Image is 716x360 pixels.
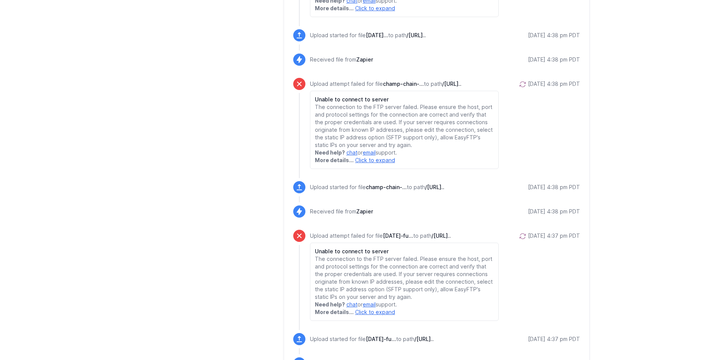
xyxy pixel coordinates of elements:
[414,336,434,342] span: /https://store-e0z9pc3auy.mybigcommerce.com//dav/content
[383,81,424,87] span: champ-chain-product-comparison.zip
[366,184,407,190] span: champ-chain-product-comparison.zip
[406,32,426,38] span: /https://simbaline.com/dav/content/salescontent
[315,248,494,255] h6: Unable to connect to server
[528,80,580,88] div: [DATE] 4:38 pm PDT
[346,301,357,308] a: chat
[315,301,345,308] strong: Need help?
[425,184,444,190] span: /https://simbaline.com/dav/content/salescontent
[528,183,580,191] div: [DATE] 4:38 pm PDT
[355,309,395,315] a: Click to expand
[315,5,354,11] strong: More details...
[528,335,580,343] div: [DATE] 4:37 pm PDT
[315,149,345,156] strong: Need help?
[315,103,494,149] p: The connection to the FTP server failed. Please ensure the host, port and protocol settings for t...
[315,149,494,156] p: or support.
[315,96,494,103] h6: Unable to connect to server
[315,309,354,315] strong: More details...
[315,301,494,308] p: or support.
[355,157,395,163] a: Click to expand
[528,56,580,63] div: [DATE] 4:38 pm PDT
[366,32,388,38] span: thanksgiving-run-flyer.zip
[678,322,707,351] iframe: Drift Widget Chat Controller
[315,157,354,163] strong: More details...
[356,56,373,63] span: Zapier
[310,183,444,191] p: Upload started for file to path
[363,301,376,308] a: email
[356,208,373,215] span: Zapier
[310,80,499,88] p: Upload attempt failed for file to path
[310,56,373,63] p: Received file from
[310,208,373,215] p: Received file from
[363,149,376,156] a: email
[310,335,434,343] p: Upload started for file to path
[383,232,413,239] span: halloween-fun-run-flyer.zip
[315,255,494,301] p: The connection to the FTP server failed. Please ensure the host, port and protocol settings for t...
[366,336,396,342] span: halloween-fun-run-flyer.zip
[355,5,395,11] a: Click to expand
[310,32,426,39] p: Upload started for file to path
[442,81,462,87] span: /https://simbaline.com/dav/content/salescontent
[431,232,451,239] span: /https://store-e0z9pc3auy.mybigcommerce.com//dav/content
[310,232,499,240] p: Upload attempt failed for file to path
[528,32,580,39] div: [DATE] 4:38 pm PDT
[528,232,580,240] div: [DATE] 4:37 pm PDT
[528,208,580,215] div: [DATE] 4:38 pm PDT
[346,149,357,156] a: chat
